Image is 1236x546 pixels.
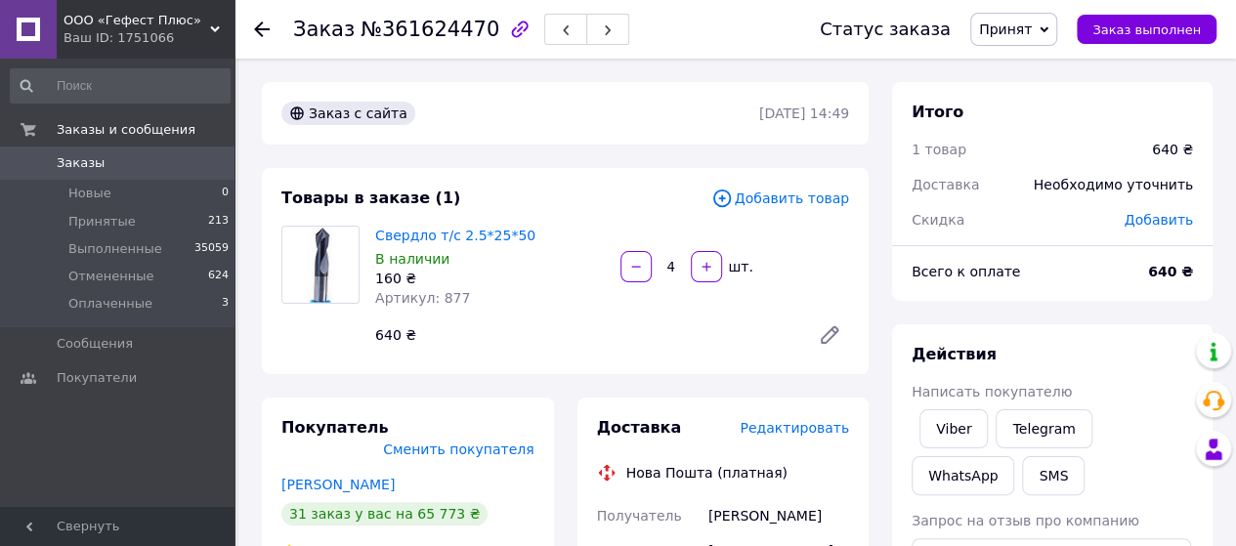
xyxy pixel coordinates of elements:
div: Статус заказа [820,20,951,39]
span: Отмененные [68,268,153,285]
a: Свердло т/с 2.5*25*50 [375,228,535,243]
span: 213 [208,213,229,231]
span: Заказы и сообщения [57,121,195,139]
span: Написать покупателю [912,384,1072,399]
div: [PERSON_NAME] [704,498,853,533]
span: Добавить товар [711,188,849,209]
div: Вернуться назад [254,20,270,39]
span: Сменить покупателя [383,441,533,457]
div: 160 ₴ [375,269,605,288]
span: Запрос на отзыв про компанию [912,513,1139,528]
span: Принятые [68,213,136,231]
a: [PERSON_NAME] [281,477,395,492]
input: Поиск [10,68,231,104]
span: Действия [912,345,997,363]
span: Доставка [597,418,682,437]
a: Редактировать [810,315,849,355]
button: SMS [1022,456,1085,495]
span: 3 [222,295,229,313]
div: 640 ₴ [1152,140,1193,159]
span: 624 [208,268,229,285]
span: Новые [68,185,111,202]
span: В наличии [375,251,449,267]
span: Всего к оплате [912,264,1020,279]
b: 640 ₴ [1148,264,1193,279]
span: Покупатели [57,369,137,387]
div: Заказ с сайта [281,102,415,125]
span: 35059 [194,240,229,258]
span: №361624470 [361,18,499,41]
span: Принят [979,21,1032,37]
time: [DATE] 14:49 [759,105,849,121]
span: Редактировать [740,420,849,436]
div: 31 заказ у вас на 65 773 ₴ [281,502,488,525]
span: 0 [222,185,229,202]
span: Артикул: 877 [375,290,470,306]
span: Заказ [293,18,355,41]
span: Итого [912,103,963,121]
span: Покупатель [281,418,388,437]
span: Выполненные [68,240,162,258]
span: Добавить [1125,212,1193,228]
span: Получатель [597,508,682,524]
button: Заказ выполнен [1077,15,1216,44]
span: ООО «Гефест Плюс» [64,12,210,29]
div: Ваш ID: 1751066 [64,29,234,47]
a: Telegram [996,409,1091,448]
img: Свердло т/с 2.5*25*50 [307,227,334,303]
div: шт. [724,257,755,276]
span: Товары в заказе (1) [281,189,460,207]
span: Скидка [912,212,964,228]
a: WhatsApp [912,456,1014,495]
div: Нова Пошта (платная) [621,463,792,483]
span: 1 товар [912,142,966,157]
span: Доставка [912,177,979,192]
span: Оплаченные [68,295,152,313]
a: Viber [919,409,988,448]
div: Необходимо уточнить [1022,163,1205,206]
span: Заказы [57,154,105,172]
span: Заказ выполнен [1092,22,1201,37]
div: 640 ₴ [367,321,802,349]
span: Сообщения [57,335,133,353]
